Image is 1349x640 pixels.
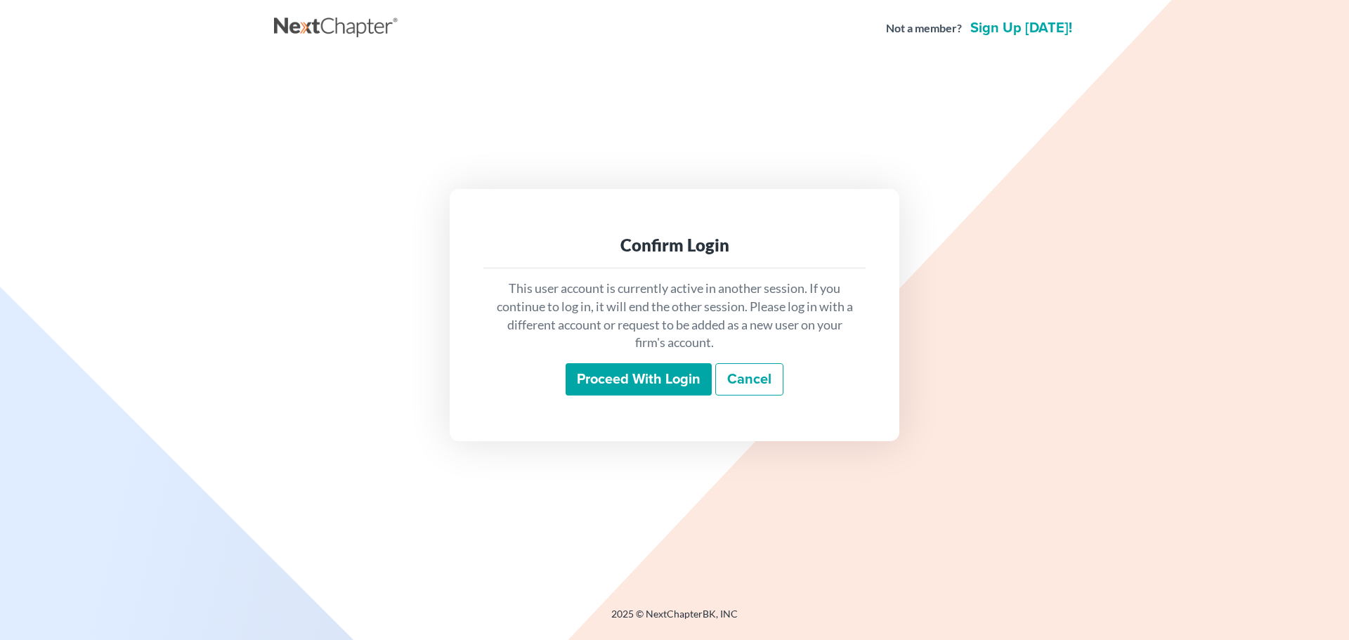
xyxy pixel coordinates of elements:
[886,20,962,37] strong: Not a member?
[274,607,1075,632] div: 2025 © NextChapterBK, INC
[715,363,783,396] a: Cancel
[495,234,854,256] div: Confirm Login
[566,363,712,396] input: Proceed with login
[495,280,854,352] p: This user account is currently active in another session. If you continue to log in, it will end ...
[967,21,1075,35] a: Sign up [DATE]!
